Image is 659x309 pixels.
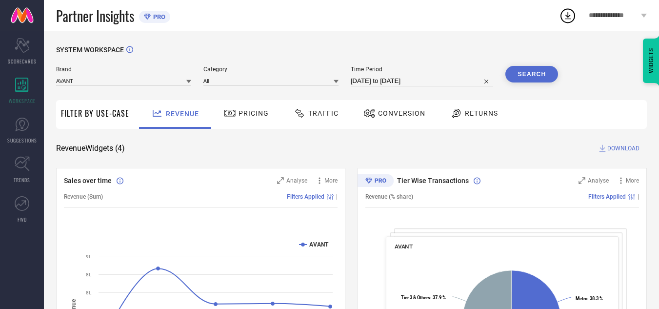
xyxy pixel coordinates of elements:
[638,193,639,200] span: |
[324,177,338,184] span: More
[395,243,413,250] span: AVANT
[358,174,394,189] div: Premium
[86,254,92,259] text: 9L
[607,144,639,153] span: DOWNLOAD
[576,296,587,301] tspan: Metro
[286,177,307,184] span: Analyse
[64,193,103,200] span: Revenue (Sum)
[309,241,329,248] text: AVANT
[365,193,413,200] span: Revenue (% share)
[7,137,37,144] span: SUGGESTIONS
[61,107,129,119] span: Filter By Use-Case
[588,177,609,184] span: Analyse
[576,296,603,301] text: : 38.3 %
[239,109,269,117] span: Pricing
[9,97,36,104] span: WORKSPACE
[401,295,446,300] text: : 37.9 %
[287,193,324,200] span: Filters Applied
[64,177,112,185] span: Sales over time
[378,109,425,117] span: Conversion
[56,6,134,26] span: Partner Insights
[203,66,339,73] span: Category
[626,177,639,184] span: More
[397,177,469,185] span: Tier Wise Transactions
[505,66,558,82] button: Search
[86,290,92,295] text: 8L
[579,177,585,184] svg: Zoom
[351,66,494,73] span: Time Period
[465,109,498,117] span: Returns
[56,46,124,54] span: SYSTEM WORKSPACE
[8,58,37,65] span: SCORECARDS
[14,176,30,184] span: TRENDS
[336,193,338,200] span: |
[86,272,92,277] text: 8L
[18,216,27,223] span: FWD
[308,109,339,117] span: Traffic
[588,193,626,200] span: Filters Applied
[401,295,430,300] tspan: Tier 3 & Others
[277,177,284,184] svg: Zoom
[56,66,191,73] span: Brand
[151,13,165,21] span: PRO
[166,110,199,118] span: Revenue
[56,144,125,153] span: Revenue Widgets ( 4 )
[559,7,577,24] div: Open download list
[351,75,494,87] input: Select time period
